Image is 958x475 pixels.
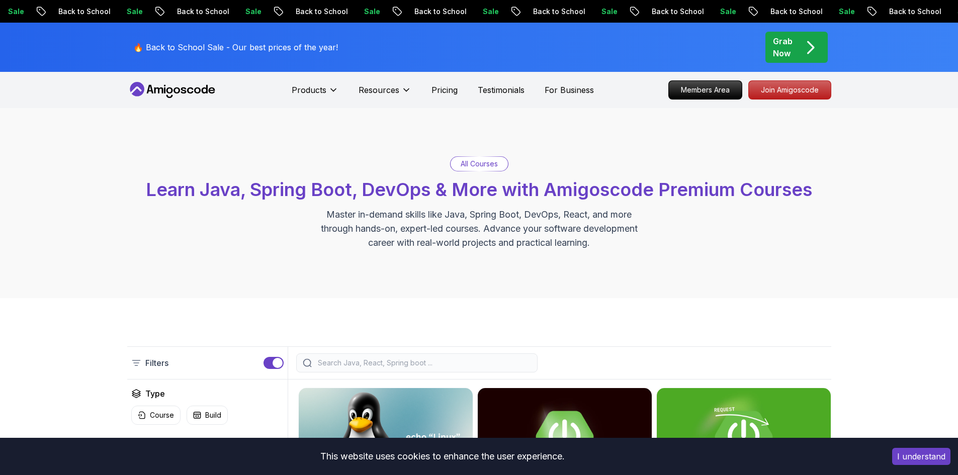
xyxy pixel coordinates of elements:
[8,445,877,467] div: This website uses cookies to enhance the user experience.
[704,7,736,17] p: Sale
[461,159,498,169] p: All Courses
[280,7,348,17] p: Back to School
[823,7,855,17] p: Sale
[359,84,411,104] button: Resources
[892,448,950,465] button: Accept cookies
[669,81,742,99] p: Members Area
[292,84,326,96] p: Products
[310,208,648,250] p: Master in-demand skills like Java, Spring Boot, DevOps, React, and more through hands-on, expert-...
[229,7,262,17] p: Sale
[316,358,531,368] input: Search Java, React, Spring boot ...
[431,84,458,96] a: Pricing
[668,80,742,100] a: Members Area
[161,7,229,17] p: Back to School
[478,84,525,96] a: Testimonials
[205,410,221,420] p: Build
[398,7,467,17] p: Back to School
[748,80,831,100] a: Join Amigoscode
[873,7,941,17] p: Back to School
[42,7,111,17] p: Back to School
[292,84,338,104] button: Products
[749,81,831,99] p: Join Amigoscode
[517,7,585,17] p: Back to School
[585,7,618,17] p: Sale
[133,41,338,53] p: 🔥 Back to School Sale - Our best prices of the year!
[145,388,165,400] h2: Type
[467,7,499,17] p: Sale
[187,406,228,425] button: Build
[773,35,793,59] p: Grab Now
[545,84,594,96] a: For Business
[754,7,823,17] p: Back to School
[150,410,174,420] p: Course
[636,7,704,17] p: Back to School
[348,7,380,17] p: Sale
[146,178,812,201] span: Learn Java, Spring Boot, DevOps & More with Amigoscode Premium Courses
[131,406,181,425] button: Course
[145,357,168,369] p: Filters
[111,7,143,17] p: Sale
[359,84,399,96] p: Resources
